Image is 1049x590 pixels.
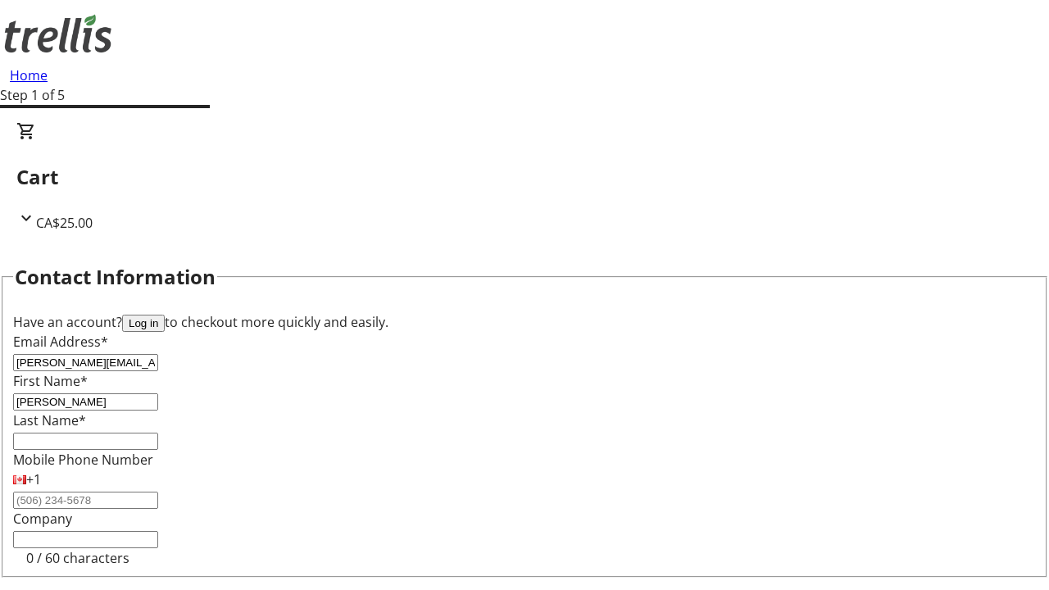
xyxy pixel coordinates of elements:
label: Email Address* [13,333,108,351]
input: (506) 234-5678 [13,492,158,509]
button: Log in [122,315,165,332]
h2: Cart [16,162,1033,192]
label: First Name* [13,372,88,390]
div: Have an account? to checkout more quickly and easily. [13,312,1036,332]
label: Mobile Phone Number [13,451,153,469]
label: Last Name* [13,411,86,429]
tr-character-limit: 0 / 60 characters [26,549,129,567]
div: CartCA$25.00 [16,121,1033,233]
label: Company [13,510,72,528]
span: CA$25.00 [36,214,93,232]
h2: Contact Information [15,262,216,292]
